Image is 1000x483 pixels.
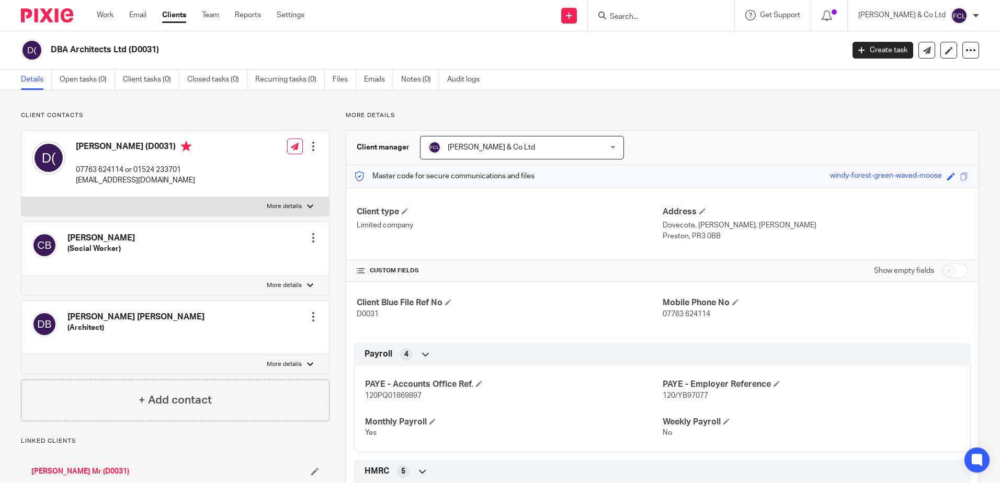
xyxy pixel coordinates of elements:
span: Yes [365,429,377,436]
a: Work [97,10,113,20]
a: Team [202,10,219,20]
img: svg%3E [32,141,65,175]
p: More details [267,360,302,369]
a: Files [333,70,356,90]
span: 07763 624114 [663,310,710,318]
h4: + Add contact [139,392,212,408]
div: windy-forest-green-waved-moose [830,170,942,182]
a: Reports [235,10,261,20]
a: Email [129,10,146,20]
a: Clients [162,10,186,20]
p: 07763 624114 or 01524 233701 [76,165,195,175]
span: 5 [401,466,405,477]
h4: Weekly Payroll [663,417,960,428]
img: svg%3E [428,141,441,154]
h4: Client type [357,206,662,217]
h4: PAYE - Accounts Office Ref. [365,379,662,390]
span: HMRC [365,466,389,477]
h2: DBA Architects Ltd (D0031) [51,44,679,55]
span: Payroll [365,349,392,360]
p: Linked clients [21,437,329,445]
p: Dovecote, [PERSON_NAME], [PERSON_NAME] [663,220,968,231]
input: Search [609,13,703,22]
a: Details [21,70,52,90]
img: svg%3E [32,233,57,258]
h4: [PERSON_NAME] (D0031) [76,141,195,154]
h4: Monthly Payroll [365,417,662,428]
span: 120PQ01869897 [365,392,422,399]
h4: Mobile Phone No [663,297,968,308]
label: Show empty fields [874,266,934,276]
h4: [PERSON_NAME] [PERSON_NAME] [67,312,204,323]
h5: (Architect) [67,323,204,333]
a: Open tasks (0) [60,70,115,90]
span: Get Support [760,11,800,19]
span: D0031 [357,310,379,318]
i: Primary [181,141,191,152]
h4: [PERSON_NAME] [67,233,135,244]
a: Settings [277,10,304,20]
p: More details [267,281,302,290]
h3: Client manager [357,142,410,153]
a: Audit logs [447,70,487,90]
span: [PERSON_NAME] & Co Ltd [448,144,535,151]
h4: Address [663,206,968,217]
h4: Client Blue File Ref No [357,297,662,308]
span: 4 [404,349,408,360]
a: Create task [853,42,913,59]
a: Notes (0) [401,70,439,90]
span: 120/YB97077 [663,392,708,399]
a: Recurring tasks (0) [255,70,325,90]
p: Preston, PR3 0BB [663,231,968,241]
h4: CUSTOM FIELDS [357,267,662,275]
p: [EMAIL_ADDRESS][DOMAIN_NAME] [76,175,195,186]
img: Pixie [21,8,73,22]
img: svg%3E [951,7,968,24]
a: Closed tasks (0) [187,70,247,90]
p: [PERSON_NAME] & Co Ltd [858,10,946,20]
a: Client tasks (0) [123,70,179,90]
p: More details [346,111,979,120]
h4: PAYE - Employer Reference [663,379,960,390]
img: svg%3E [21,39,43,61]
h5: (Social Worker) [67,244,135,254]
p: Limited company [357,220,662,231]
span: No [663,429,672,436]
p: Client contacts [21,111,329,120]
a: Emails [364,70,393,90]
p: Master code for secure communications and files [354,171,535,181]
img: svg%3E [32,312,57,337]
p: More details [267,202,302,211]
a: [PERSON_NAME] Mr (D0031) [31,466,129,477]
